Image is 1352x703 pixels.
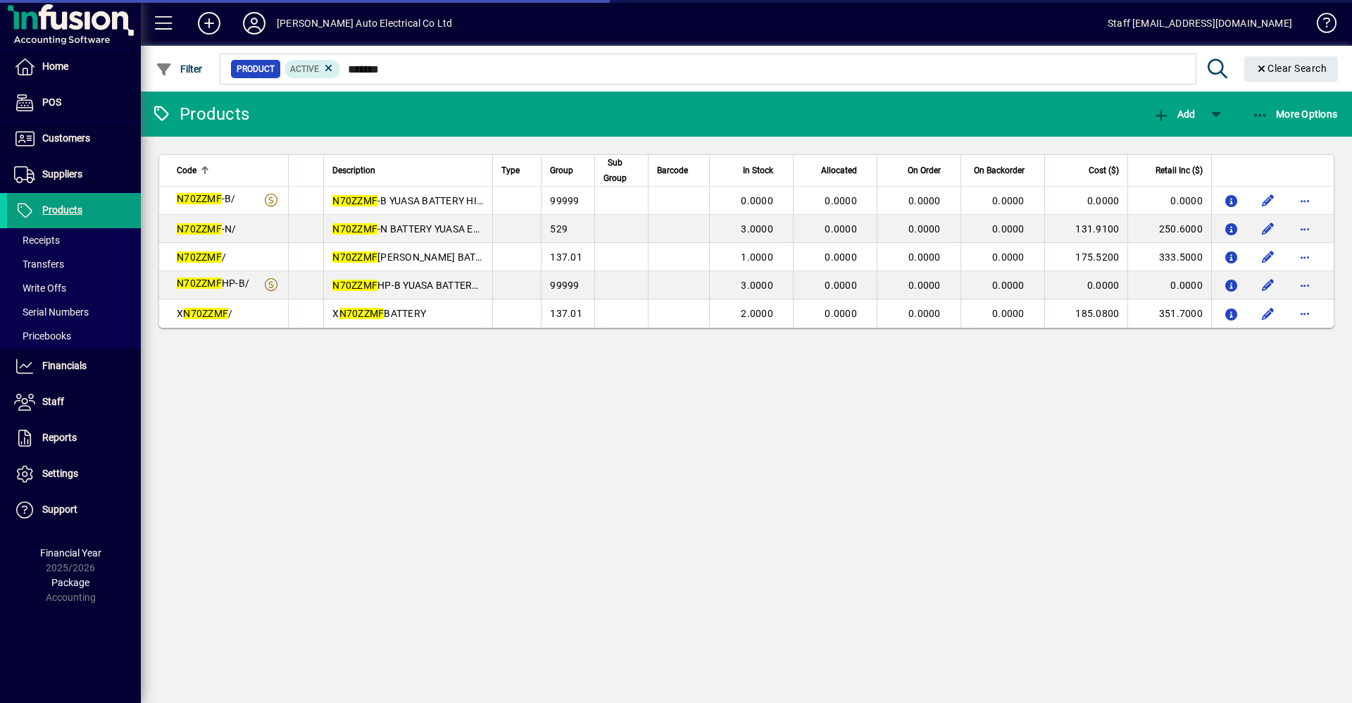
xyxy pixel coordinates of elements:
[42,132,90,144] span: Customers
[42,97,61,108] span: POS
[886,163,953,178] div: On Order
[42,468,78,479] span: Settings
[908,280,941,291] span: 0.0000
[741,308,773,319] span: 2.0000
[284,60,341,78] mat-chip: Activation Status: Active
[332,163,375,178] span: Description
[908,223,941,235] span: 0.0000
[332,195,525,206] span: -B YUASA BATTERY HIGH CAPAC
[550,163,573,178] span: Group
[1149,101,1198,127] button: Add
[992,308,1025,319] span: 0.0000
[14,259,64,270] span: Transfers
[1089,163,1119,178] span: Cost ($)
[825,251,857,263] span: 0.0000
[290,64,319,74] span: Active
[42,504,77,515] span: Support
[14,235,60,246] span: Receipts
[992,251,1025,263] span: 0.0000
[657,163,688,178] span: Barcode
[908,163,941,178] span: On Order
[177,193,236,204] span: -B/
[550,195,579,206] span: 99999
[177,251,222,263] em: N70ZZMF
[7,252,141,276] a: Transfers
[1294,274,1316,297] button: More options
[183,308,228,319] em: N70ZZMF
[992,195,1025,206] span: 0.0000
[177,278,222,289] em: N70ZZMF
[7,228,141,252] a: Receipts
[42,432,77,443] span: Reports
[237,62,275,76] span: Product
[1306,3,1334,49] a: Knowledge Base
[1127,299,1211,328] td: 351.7000
[42,396,64,407] span: Staff
[42,204,82,216] span: Products
[657,163,701,178] div: Barcode
[821,163,857,178] span: Allocated
[550,223,568,235] span: 529
[7,456,141,492] a: Settings
[501,163,520,178] span: Type
[42,360,87,371] span: Financials
[177,163,196,178] span: Code
[741,280,773,291] span: 3.0000
[1257,302,1279,325] button: Edit
[14,306,89,318] span: Serial Numbers
[1153,108,1195,120] span: Add
[332,280,560,291] span: HP-B YUASA BATTERY ECON =
[51,577,89,588] span: Package
[908,251,941,263] span: 0.0000
[7,276,141,300] a: Write Offs
[7,85,141,120] a: POS
[992,280,1025,291] span: 0.0000
[1156,163,1203,178] span: Retail Inc ($)
[1127,187,1211,215] td: 0.0000
[7,492,141,528] a: Support
[42,61,68,72] span: Home
[550,251,582,263] span: 137.01
[7,121,141,156] a: Customers
[1294,189,1316,212] button: More options
[332,280,377,291] em: N70ZZMF
[1257,218,1279,240] button: Edit
[1127,215,1211,243] td: 250.6000
[40,547,101,559] span: Financial Year
[332,163,484,178] div: Description
[7,324,141,348] a: Pricebooks
[14,330,71,342] span: Pricebooks
[1256,63,1327,74] span: Clear Search
[156,63,203,75] span: Filter
[1257,274,1279,297] button: Edit
[743,163,773,178] span: In Stock
[550,308,582,319] span: 137.01
[603,155,639,186] div: Sub Group
[1044,299,1128,328] td: 185.0800
[177,163,280,178] div: Code
[1257,189,1279,212] button: Edit
[177,251,226,263] span: /
[7,300,141,324] a: Serial Numbers
[550,280,579,291] span: 99999
[1044,215,1128,243] td: 131.9100
[1257,246,1279,268] button: Edit
[332,251,532,263] span: [PERSON_NAME] BATTERY= N70Z
[7,385,141,420] a: Staff
[7,421,141,456] a: Reports
[177,308,232,319] span: X /
[1108,12,1292,35] div: Staff [EMAIL_ADDRESS][DOMAIN_NAME]
[974,163,1025,178] span: On Backorder
[332,251,377,263] em: N70ZZMF
[332,223,494,235] span: -N BATTERY YUASA ECON
[1252,108,1338,120] span: More Options
[187,11,232,36] button: Add
[741,251,773,263] span: 1.0000
[908,195,941,206] span: 0.0000
[1044,271,1128,299] td: 0.0000
[7,349,141,384] a: Financials
[332,223,377,235] em: N70ZZMF
[232,11,277,36] button: Profile
[908,308,941,319] span: 0.0000
[1044,187,1128,215] td: 0.0000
